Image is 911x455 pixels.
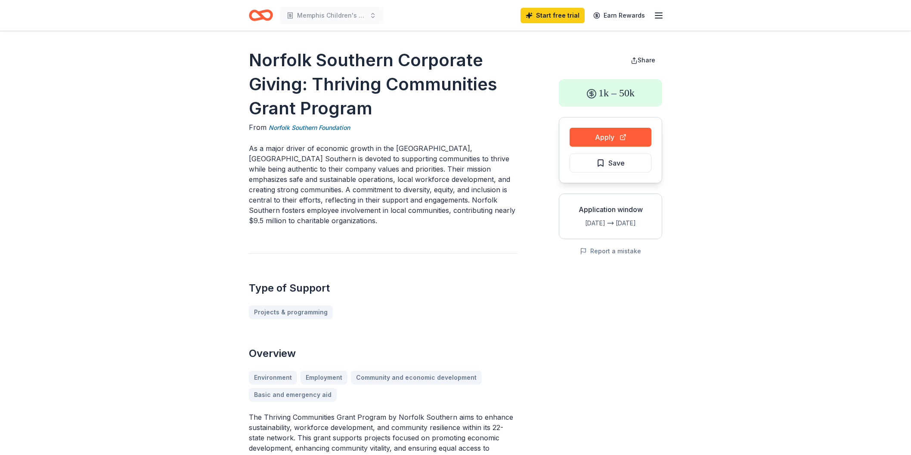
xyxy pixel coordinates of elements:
[269,123,350,133] a: Norfolk Southern Foundation
[608,157,625,169] span: Save
[249,281,517,295] h2: Type of Support
[297,10,366,21] span: Memphis Children's Business Fair
[616,218,655,228] div: [DATE]
[280,7,383,24] button: Memphis Children's Business Fair
[566,218,605,228] div: [DATE]
[624,52,662,69] button: Share
[570,128,651,147] button: Apply
[559,79,662,107] div: 1k – 50k
[249,5,273,25] a: Home
[249,122,517,133] div: From
[249,143,517,226] p: As a major driver of economic growth in the [GEOGRAPHIC_DATA], [GEOGRAPHIC_DATA] Southern is devo...
[249,305,333,319] a: Projects & programming
[249,48,517,120] h1: Norfolk Southern Corporate Giving: Thriving Communities Grant Program
[249,347,517,360] h2: Overview
[588,8,650,23] a: Earn Rewards
[580,246,641,256] button: Report a mistake
[570,154,651,172] button: Save
[566,204,655,215] div: Application window
[638,56,655,64] span: Share
[521,8,585,23] a: Start free trial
